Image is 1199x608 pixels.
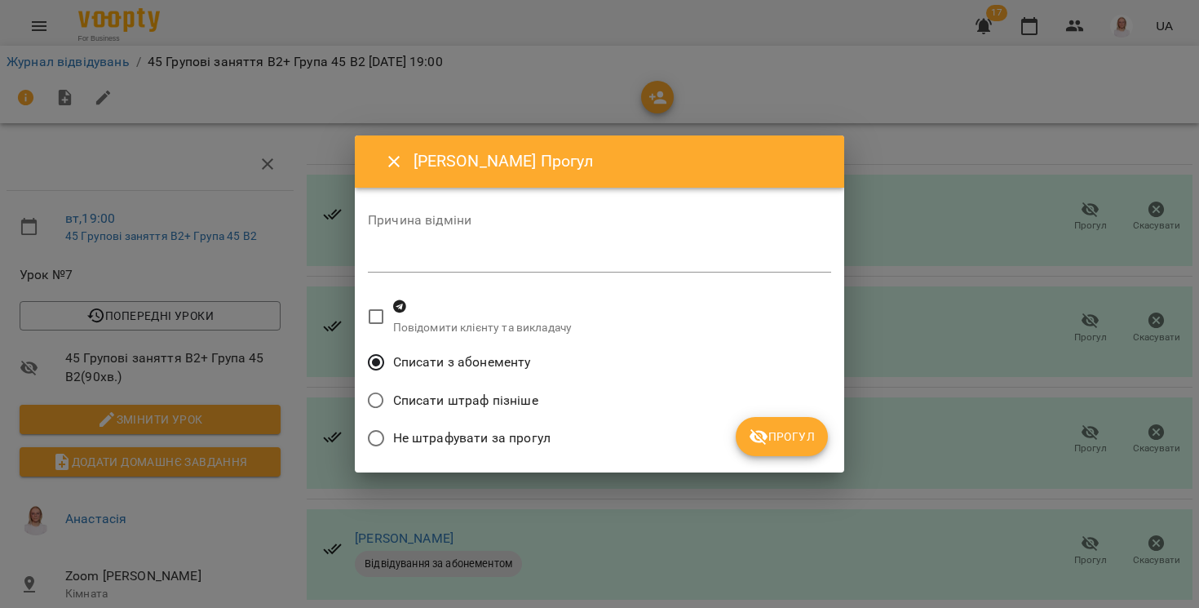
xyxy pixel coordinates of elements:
[393,428,551,448] span: Не штрафувати за прогул
[368,214,831,227] label: Причина відміни
[736,417,828,456] button: Прогул
[393,391,538,411] span: Списати штраф пізніше
[749,427,815,446] span: Прогул
[393,353,531,372] span: Списати з абонементу
[374,142,414,181] button: Close
[393,320,573,336] p: Повідомити клієнту та викладачу
[414,149,825,174] h6: [PERSON_NAME] Прогул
